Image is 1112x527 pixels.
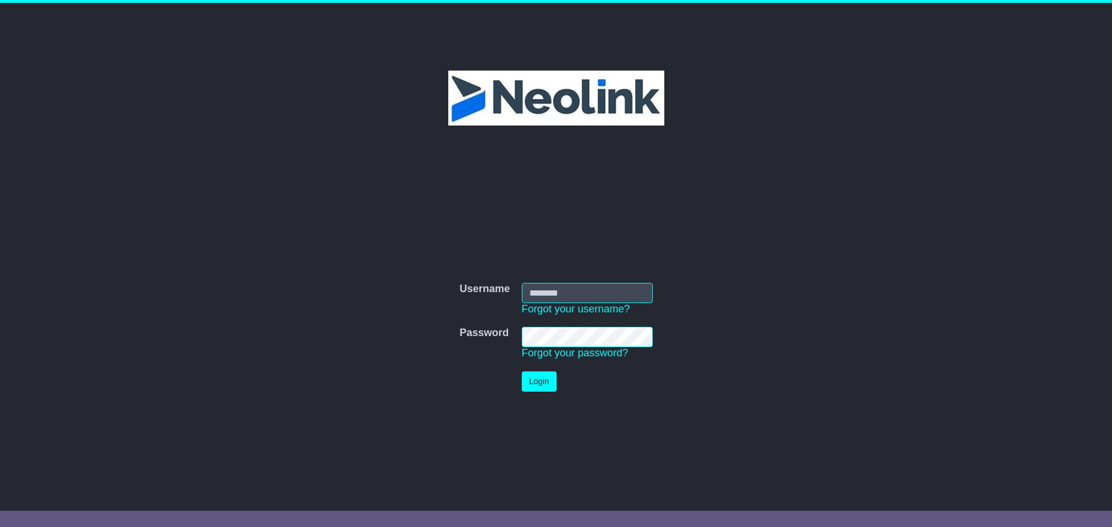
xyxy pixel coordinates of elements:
[522,371,557,392] button: Login
[522,347,628,359] a: Forgot your password?
[522,303,630,315] a: Forgot your username?
[448,71,664,126] img: Neolink
[459,283,510,296] label: Username
[459,327,509,340] label: Password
